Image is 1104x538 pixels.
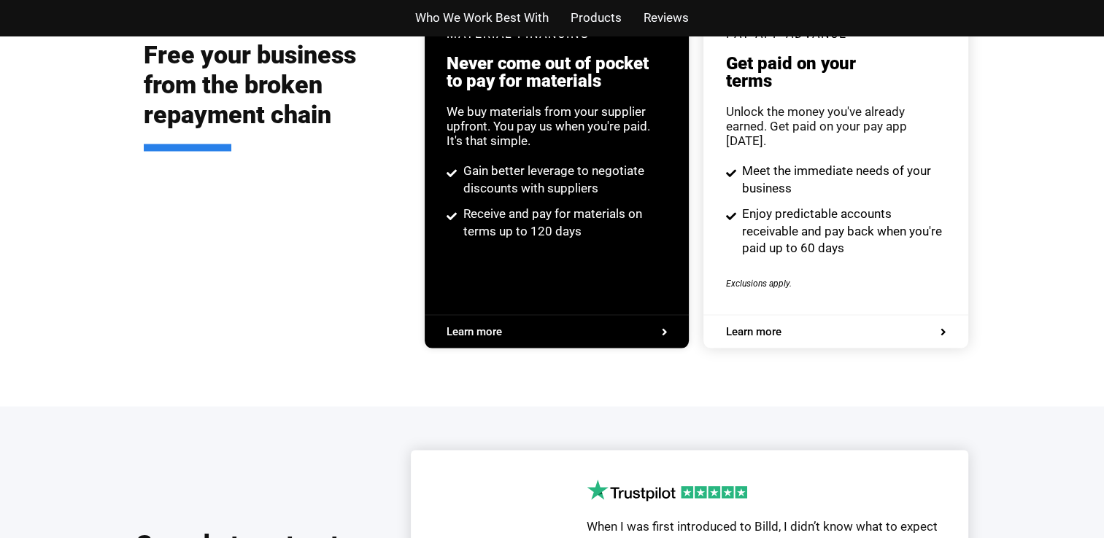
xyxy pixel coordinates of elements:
h3: pay app advance [725,28,946,40]
a: Learn more [725,327,946,338]
span: Receive and pay for materials on terms up to 120 days [460,206,668,241]
h3: Material Financing [447,28,667,40]
span: Meet the immediate needs of your business [738,163,946,198]
h2: Free your business from the broken repayment chain [144,40,404,151]
span: Gain better leverage to negotiate discounts with suppliers [460,163,668,198]
a: Products [571,7,622,28]
a: Who We Work Best With [415,7,549,28]
a: Learn more [447,327,667,338]
span: Exclusions apply. [725,278,791,289]
h3: Get paid on your terms [725,55,946,90]
span: Learn more [725,327,781,338]
span: Enjoy predictable accounts receivable and pay back when you're paid up to 60 days [738,206,946,257]
div: Unlock the money you've already earned. Get paid on your pay app [DATE]. [725,104,946,148]
a: Reviews [644,7,689,28]
div: We buy materials from your supplier upfront. You pay us when you're paid. It's that simple. [447,104,667,148]
h3: Never come out of pocket to pay for materials [447,55,667,90]
span: Learn more [447,327,502,338]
